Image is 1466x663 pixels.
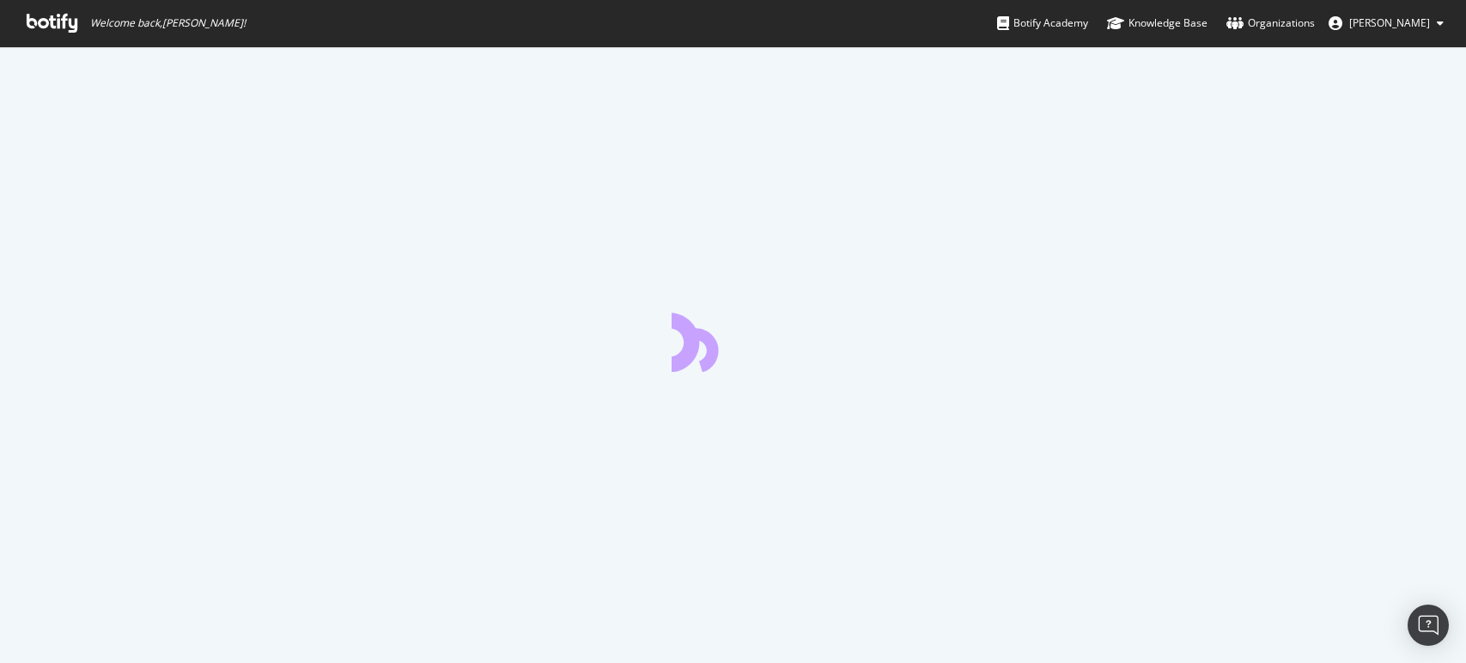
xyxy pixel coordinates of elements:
div: Botify Academy [997,15,1088,32]
button: [PERSON_NAME] [1315,9,1457,37]
span: Welcome back, [PERSON_NAME] ! [90,16,246,30]
div: Knowledge Base [1107,15,1207,32]
div: animation [672,310,795,372]
span: Kristiina Halme [1349,15,1430,30]
div: Organizations [1226,15,1315,32]
div: Open Intercom Messenger [1408,605,1449,646]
